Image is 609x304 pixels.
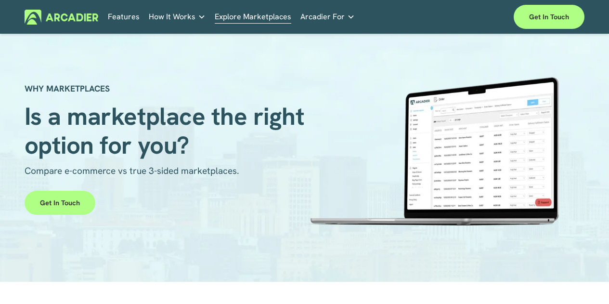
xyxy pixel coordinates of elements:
a: folder dropdown [300,10,355,25]
a: Get in touch [514,5,584,29]
span: Is a marketplace the right option for you? [25,100,311,161]
span: How It Works [149,10,195,24]
strong: WHY MARKETPLACES [25,83,110,94]
a: Explore Marketplaces [215,10,291,25]
span: Compare e-commerce vs true 3-sided marketplaces. [25,165,239,177]
a: Features [108,10,140,25]
a: Get in touch [25,191,95,215]
a: folder dropdown [149,10,206,25]
span: Arcadier For [300,10,345,24]
img: Arcadier [25,10,98,25]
